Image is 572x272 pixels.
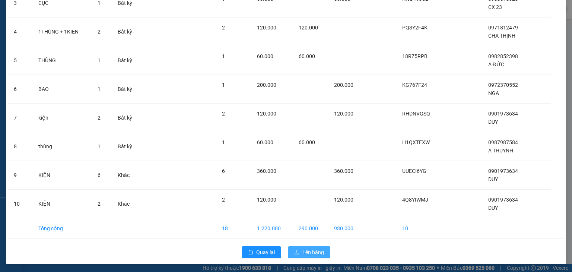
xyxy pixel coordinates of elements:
td: KIỆN [32,190,92,218]
span: DUY [488,205,498,211]
td: 4 [8,18,32,46]
td: KIỆN [32,161,92,190]
span: DUY [488,176,498,182]
span: 2 [98,201,101,207]
span: 200.000 [334,82,353,88]
span: 60.000 [257,139,273,145]
td: Khác [112,190,142,218]
span: 2 [222,197,225,203]
td: Bất kỳ [112,46,142,75]
span: 0901973634 [488,111,518,117]
button: rollbackQuay lại [242,246,281,258]
span: 0971812479 [488,25,518,31]
span: KG767F24 [402,82,427,88]
span: 6 [222,168,225,174]
td: Bất kỳ [112,75,142,104]
td: Bất kỳ [112,104,142,132]
td: 10 [396,218,441,239]
span: NGA [488,90,499,96]
td: 7 [8,104,32,132]
span: 120.000 [299,25,318,31]
span: 60.000 [299,139,315,145]
td: 9 [8,161,32,190]
span: Quay lại [256,248,275,256]
td: 10 [8,190,32,218]
span: 120.000 [257,111,276,117]
span: 2 [98,115,101,121]
span: 0972370552 [488,82,518,88]
span: 1 [98,86,101,92]
span: 1 [98,57,101,63]
td: 930.000 [328,218,363,239]
td: 1THÙNG + 1KIEN [32,18,92,46]
span: upload [294,250,299,256]
span: 0987987584 [488,139,518,145]
span: 0901973634 [488,168,518,174]
span: rollback [248,250,253,256]
td: THÙNG [32,46,92,75]
td: 8 [8,132,32,161]
span: DUY [488,119,498,125]
span: CX 23 [488,4,502,10]
span: Lên hàng [302,248,324,256]
td: Bất kỳ [112,132,142,161]
span: 2 [222,111,225,117]
td: BAO [32,75,92,104]
span: PQ3Y2F4K [402,25,428,31]
span: 360.000 [257,168,276,174]
td: thùng [32,132,92,161]
span: UUECI6YG [402,168,426,174]
span: 120.000 [334,111,353,117]
span: 0901973634 [488,197,518,203]
span: 1 [222,139,225,145]
td: kiện [32,104,92,132]
span: RHDNVGSQ [402,111,430,117]
td: Khác [112,161,142,190]
span: 120.000 [257,25,276,31]
span: 200.000 [257,82,276,88]
button: uploadLên hàng [288,246,330,258]
span: 120.000 [334,197,353,203]
span: 1 [222,82,225,88]
span: 2 [222,25,225,31]
span: 60.000 [257,53,273,59]
span: 18RZ5RPB [402,53,428,59]
td: 18 [216,218,251,239]
span: H1QXTEXW [402,139,430,145]
span: 1 [98,143,101,149]
span: 6 [98,172,101,178]
td: 290.000 [293,218,328,239]
span: 2 [98,29,101,35]
span: 1 [222,53,225,59]
span: 360.000 [334,168,353,174]
span: 0982852398 [488,53,518,59]
td: Bất kỳ [112,18,142,46]
td: Tổng cộng [32,218,92,239]
span: 60.000 [299,53,315,59]
span: 4Q8YIWMJ [402,197,428,203]
td: 5 [8,46,32,75]
span: 120.000 [257,197,276,203]
span: A THUYNH [488,148,513,154]
span: CHA THỊNH [488,33,515,39]
td: 6 [8,75,32,104]
td: 1.220.000 [251,218,293,239]
span: A ĐỨC [488,61,504,67]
